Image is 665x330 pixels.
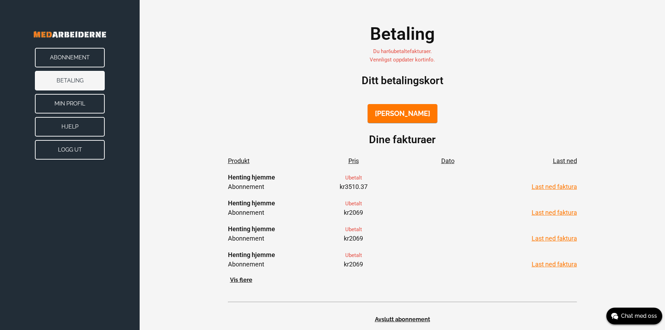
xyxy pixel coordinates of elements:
[336,224,371,243] div: kr 2069
[228,316,577,323] button: Avslutt abonnement
[370,48,435,63] span: Du har 6 ubetalt e faktura er . Vennligst oppdater kortinfo.
[228,225,275,233] strong: Henting hjemme
[525,156,577,166] span: Last ned
[35,94,105,113] button: Min Profil
[228,199,275,207] strong: Henting hjemme
[362,73,443,88] h2: Ditt betalingskort
[345,200,362,207] span: Ubetalt
[35,71,105,90] button: Betaling
[369,132,436,147] h2: Dine fakturaer
[336,198,371,217] div: kr 2069
[228,224,280,243] div: Abonnement
[14,21,126,48] img: Banner
[228,173,280,191] div: Abonnement
[228,198,280,217] div: Abonnement
[228,276,254,284] button: Vis flere
[228,250,280,269] div: Abonnement
[228,174,275,181] strong: Henting hjemme
[368,104,437,123] button: [PERSON_NAME]
[35,140,105,160] button: Logg ut
[228,251,275,258] strong: Henting hjemme
[621,312,657,320] span: Chat med oss
[532,209,577,216] a: Last ned faktura
[336,173,371,191] div: kr 3510.37
[345,175,362,181] span: Ubetalt
[532,183,577,190] a: Last ned faktura
[345,252,362,258] span: Ubetalt
[532,261,577,268] a: Last ned faktura
[35,48,105,67] button: Abonnement
[427,156,469,166] span: Dato
[35,117,105,137] button: Hjelp
[370,21,435,47] h1: Betaling
[532,235,577,242] a: Last ned faktura
[345,226,362,233] span: Ubetalt
[336,250,371,269] div: kr 2069
[336,156,371,166] span: Pris
[606,308,662,324] button: Chat med oss
[228,156,280,166] span: Produkt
